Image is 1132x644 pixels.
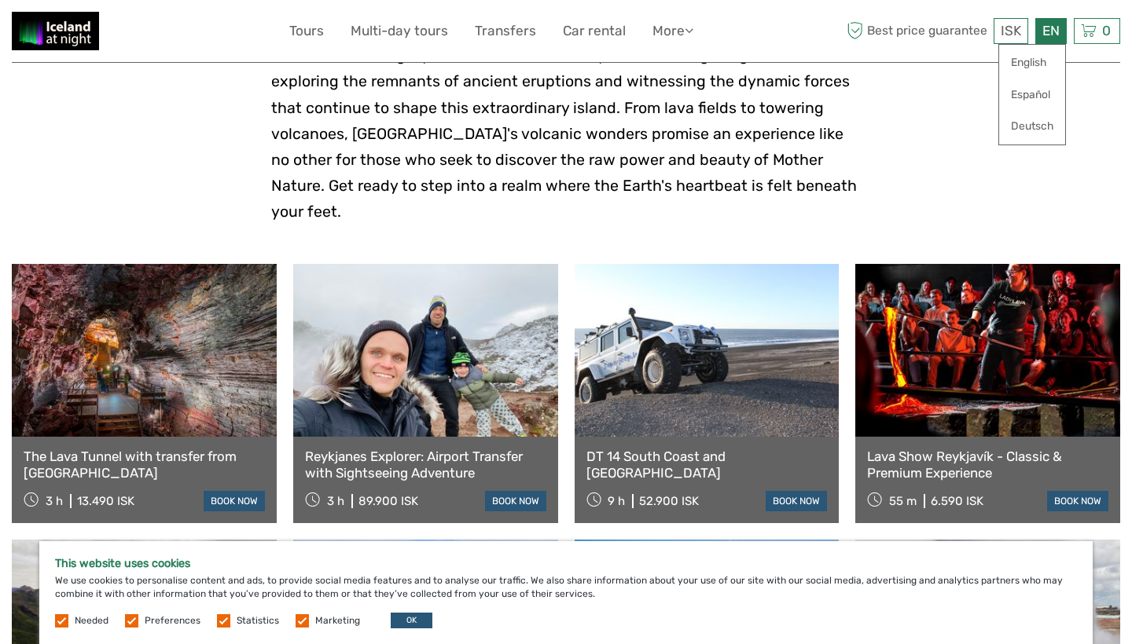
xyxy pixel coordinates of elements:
[999,112,1065,141] a: Deutsch
[1047,491,1108,511] a: book now
[24,448,265,481] a: The Lava Tunnel with transfer from [GEOGRAPHIC_DATA]
[889,494,917,508] span: 55 m
[39,541,1093,644] div: We use cookies to personalise content and ads, to provide social media features and to analyse ou...
[305,448,546,481] a: Reykjanes Explorer: Airport Transfer with Sightseeing Adventure
[563,20,626,42] a: Car rental
[1100,23,1113,38] span: 0
[1001,23,1021,38] span: ISK
[999,81,1065,109] a: Español
[351,20,448,42] a: Multi-day tours
[391,613,432,628] button: OK
[12,12,99,50] img: 2375-0893e409-a1bb-4841-adb0-b7e32975a913_logo_small.jpg
[999,49,1065,77] a: English
[639,494,699,508] div: 52.900 ISK
[289,20,324,42] a: Tours
[586,448,828,481] a: DT 14 South Coast and [GEOGRAPHIC_DATA]
[315,614,360,628] label: Marketing
[475,20,536,42] a: Transfers
[843,18,990,44] span: Best price guarantee
[145,614,200,628] label: Preferences
[75,614,108,628] label: Needed
[608,494,625,508] span: 9 h
[358,494,418,508] div: 89.900 ISK
[46,494,63,508] span: 3 h
[1035,18,1067,44] div: EN
[485,491,546,511] a: book now
[77,494,134,508] div: 13.490 ISK
[204,491,265,511] a: book now
[931,494,983,508] div: 6.590 ISK
[181,24,200,43] button: Open LiveChat chat widget
[652,20,693,42] a: More
[22,27,178,40] p: We're away right now. Please check back later!
[327,494,344,508] span: 3 h
[867,448,1108,481] a: Lava Show Reykjavík - Classic & Premium Experience
[55,557,1077,570] h5: This website uses cookies
[237,614,279,628] label: Statistics
[766,491,827,511] a: book now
